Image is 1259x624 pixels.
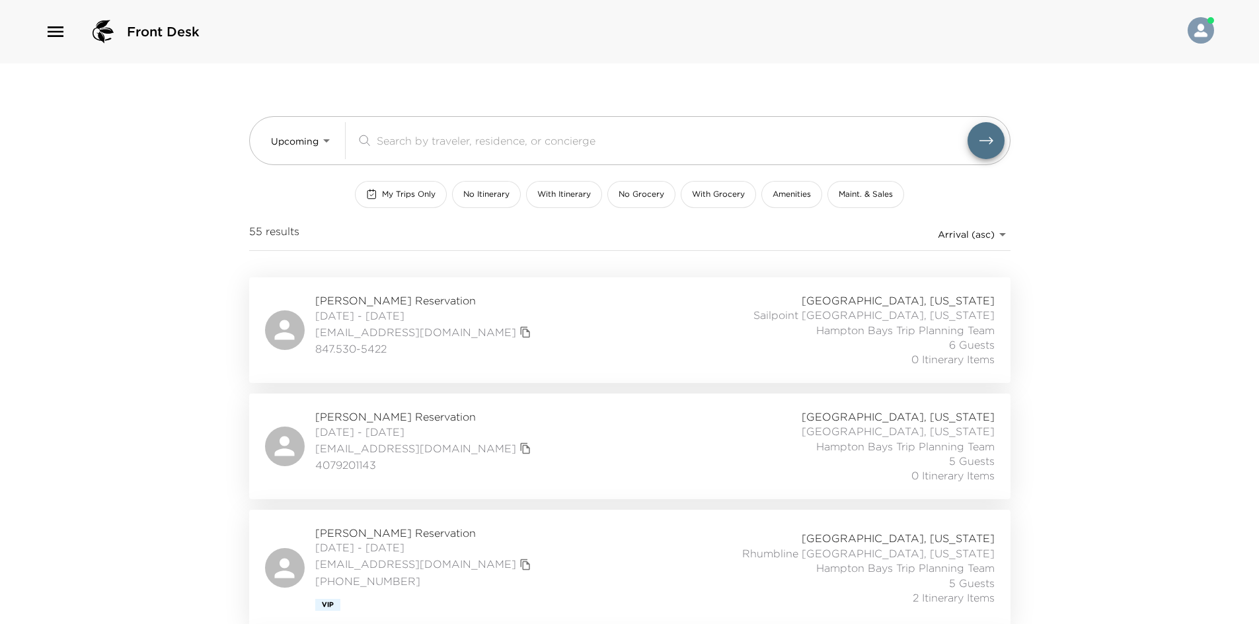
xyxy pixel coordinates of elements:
span: [GEOGRAPHIC_DATA], [US_STATE] [802,424,995,438]
span: 0 Itinerary Items [911,352,995,366]
span: [DATE] - [DATE] [315,540,535,555]
button: No Grocery [607,181,675,208]
span: Upcoming [271,135,319,147]
button: Maint. & Sales [827,181,904,208]
img: logo [87,16,119,48]
a: [PERSON_NAME] Reservation[DATE] - [DATE][EMAIL_ADDRESS][DOMAIN_NAME]copy primary member email4079... [249,394,1011,499]
input: Search by traveler, residence, or concierge [377,133,968,148]
span: [GEOGRAPHIC_DATA], [US_STATE] [802,409,995,424]
span: Arrival (asc) [938,228,995,240]
span: [PERSON_NAME] Reservation [315,526,535,540]
button: No Itinerary [452,181,521,208]
a: [EMAIL_ADDRESS][DOMAIN_NAME] [315,557,516,571]
a: [PERSON_NAME] Reservation[DATE] - [DATE][EMAIL_ADDRESS][DOMAIN_NAME]copy primary member email847.... [249,277,1011,383]
img: User [1188,17,1214,44]
a: [EMAIL_ADDRESS][DOMAIN_NAME] [315,441,516,456]
span: [GEOGRAPHIC_DATA], [US_STATE] [802,293,995,308]
span: No Itinerary [463,189,510,200]
button: My Trips Only [355,181,447,208]
span: 5 Guests [949,454,995,468]
span: With Grocery [692,189,745,200]
span: Vip [322,601,334,609]
button: copy primary member email [516,323,535,341]
span: [PHONE_NUMBER] [315,574,535,588]
span: [DATE] - [DATE] [315,308,535,323]
span: [PERSON_NAME] Reservation [315,293,535,308]
span: [GEOGRAPHIC_DATA], [US_STATE] [802,531,995,545]
span: [PERSON_NAME] Reservation [315,409,535,424]
span: My Trips Only [382,189,436,200]
span: Hampton Bays Trip Planning Team [816,561,995,575]
span: No Grocery [619,189,664,200]
button: copy primary member email [516,555,535,574]
button: copy primary member email [516,439,535,458]
span: [DATE] - [DATE] [315,425,535,439]
span: 5 Guests [949,576,995,590]
span: Maint. & Sales [839,189,893,200]
span: Front Desk [127,22,200,41]
span: Hampton Bays Trip Planning Team [816,323,995,337]
button: With Itinerary [526,181,602,208]
span: 847.530-5422 [315,341,535,356]
span: 0 Itinerary Items [911,468,995,483]
button: Amenities [761,181,822,208]
span: 4079201143 [315,458,535,472]
span: Sailpoint [GEOGRAPHIC_DATA], [US_STATE] [753,308,995,322]
span: Amenities [773,189,811,200]
button: With Grocery [681,181,756,208]
span: Hampton Bays Trip Planning Team [816,439,995,454]
span: 55 results [249,224,299,245]
span: With Itinerary [537,189,591,200]
span: 6 Guests [949,337,995,352]
a: [EMAIL_ADDRESS][DOMAIN_NAME] [315,325,516,339]
span: Rhumbline [GEOGRAPHIC_DATA], [US_STATE] [742,546,995,561]
span: 2 Itinerary Items [913,590,995,605]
